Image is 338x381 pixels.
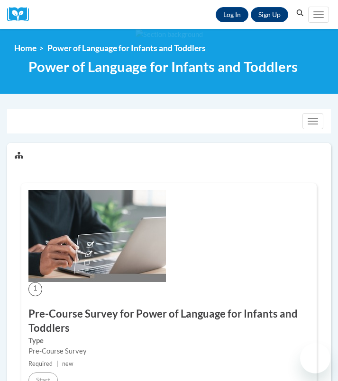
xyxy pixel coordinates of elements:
label: Type [28,336,310,346]
img: Section background [136,29,203,40]
span: Power of Language for Infants and Toddlers [28,58,298,75]
a: Register [251,7,288,22]
span: Power of Language for Infants and Toddlers [47,43,206,53]
span: 1 [28,282,42,296]
span: | [56,360,58,367]
h3: Pre-Course Survey for Power of Language for Infants and Toddlers [28,307,310,336]
iframe: Button to launch messaging window [300,343,330,373]
span: Required [28,360,53,367]
a: Home [14,43,37,53]
a: Cox Campus [7,7,36,22]
img: Course Image [28,190,166,282]
span: new [62,360,73,367]
button: Search [293,8,307,19]
a: Log In [216,7,248,22]
div: Pre-Course Survey [28,346,310,356]
img: Logo brand [7,7,36,22]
